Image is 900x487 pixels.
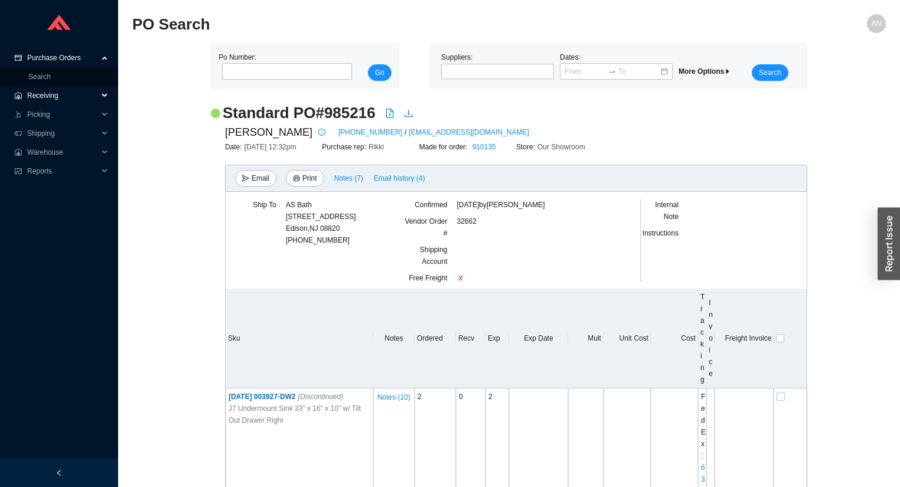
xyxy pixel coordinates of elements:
span: Ship To [253,201,276,209]
input: To [619,66,660,77]
span: left [56,469,63,476]
a: [PHONE_NUMBER] [338,126,402,138]
span: info-circle [315,129,328,136]
span: credit-card [14,54,22,61]
button: Email history (4) [373,170,426,187]
span: fund [14,168,22,175]
a: 910135 [472,143,496,151]
span: J7 Undermount Sink 33" x 16" x 10" w/ Tilt Out Drawer Right [229,403,370,426]
button: printerPrint [286,170,324,187]
span: Our Showroom [537,143,585,151]
div: Suppliers: [438,51,557,81]
th: Freight Invoice [715,289,774,388]
span: [DATE] by [PERSON_NAME] [457,199,545,211]
th: Invoice [706,289,715,388]
button: sendEmail [235,170,276,187]
span: Reports [27,162,98,181]
a: file-pdf [385,109,394,120]
span: Email history (4) [374,172,425,184]
span: AN [872,14,882,33]
span: Shipping Account [420,246,448,266]
button: info-circle [312,124,329,140]
span: Go [375,67,384,79]
span: [PERSON_NAME] [225,123,312,141]
div: Sku [228,332,371,344]
h2: PO Search [132,14,697,35]
span: Notes ( 7 ) [334,172,363,184]
span: [DATE] 12:32pm [244,143,296,151]
span: send [242,175,249,183]
button: Go [368,64,392,81]
span: Rikki [369,143,384,151]
h2: Standard PO # 985216 [223,103,376,123]
a: download [404,109,413,120]
span: Warehouse [27,143,98,162]
span: Receiving [27,86,98,105]
a: [EMAIL_ADDRESS][DOMAIN_NAME] [409,126,529,138]
span: Store: [516,143,537,151]
th: Recv [456,289,485,388]
span: Made for order: [419,143,470,151]
span: Confirmed [415,201,447,209]
span: file-pdf [385,109,394,118]
th: Exp [485,289,509,388]
i: (Discontinued) [298,393,343,401]
a: Search [28,73,51,81]
span: Picking [27,105,98,124]
th: Exp Date [509,289,568,388]
span: to [608,67,617,76]
span: printer [293,175,300,183]
span: Date: [225,143,244,151]
span: Vendor Order # [405,217,447,237]
th: Cost [651,289,698,388]
span: Free Freight [409,274,447,282]
div: 32662 [457,215,617,244]
span: Instructions [643,229,679,237]
div: Po Number: [219,51,348,81]
span: / [405,126,406,138]
span: Notes ( 10 ) [377,391,410,403]
span: Email [252,172,269,184]
span: caret-right [724,68,731,75]
span: Search [759,67,781,79]
div: [PHONE_NUMBER] [286,199,356,246]
th: Notes [373,289,415,388]
button: Notes (10) [377,391,411,399]
span: Print [302,172,317,184]
span: Shipping [27,124,98,143]
button: Search [752,64,788,81]
span: Internal Note [655,201,679,221]
th: Tracking [698,289,706,388]
div: Dates: [557,51,676,81]
span: download [404,109,413,118]
span: Purchase rep: [322,143,369,151]
input: From [565,66,606,77]
span: swap-right [608,67,617,76]
span: More Options [679,67,731,76]
button: Notes (7) [334,172,364,180]
th: Ordered [415,289,456,388]
th: Unit Cost [604,289,651,388]
span: [DATE] 003927-DW2 [229,393,344,401]
div: AS Bath [STREET_ADDRESS] Edison , NJ 08820 [286,199,356,234]
span: Purchase Orders [27,48,98,67]
th: Mult [568,289,604,388]
span: close [457,274,464,282]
